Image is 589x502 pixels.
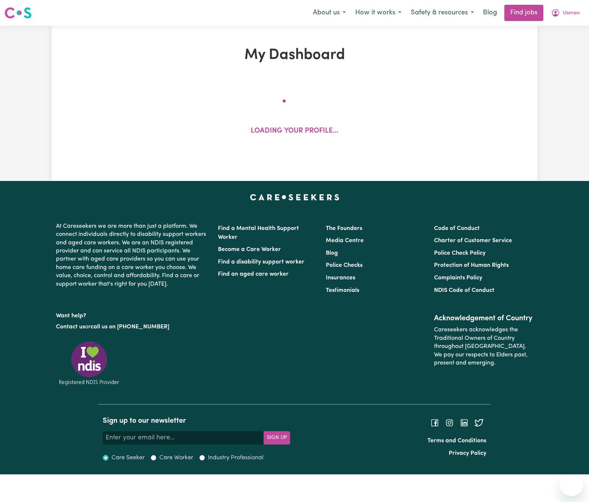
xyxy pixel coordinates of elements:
a: Police Checks [326,262,363,268]
a: Find an aged care worker [218,271,289,277]
iframe: Button to launch messaging window [560,473,583,496]
input: Enter your email here... [103,431,264,445]
a: Follow Careseekers on LinkedIn [460,420,469,426]
img: Registered NDIS provider [56,340,122,386]
a: Complaints Policy [434,275,482,281]
a: Become a Care Worker [218,247,281,252]
a: The Founders [326,226,362,231]
a: Contact us [56,324,85,330]
label: Care Seeker [112,453,145,462]
p: At Careseekers we are more than just a platform. We connect individuals directly to disability su... [56,219,209,291]
button: Subscribe [264,431,290,445]
a: Follow Careseekers on Facebook [430,420,439,426]
a: call us on [PHONE_NUMBER] [91,324,169,330]
a: Find a Mental Health Support Worker [218,226,299,240]
h2: Sign up to our newsletter [103,416,290,425]
a: NDIS Code of Conduct [434,287,494,293]
span: Usman [563,9,580,17]
a: Protection of Human Rights [434,262,509,268]
button: Safety & resources [406,5,479,21]
p: Loading your profile... [251,126,338,137]
h1: My Dashboard [137,46,452,64]
a: Careseekers logo [4,4,32,21]
p: Careseekers acknowledges the Traditional Owners of Country throughout [GEOGRAPHIC_DATA]. We pay o... [434,323,533,370]
a: Code of Conduct [434,226,480,231]
button: About us [308,5,350,21]
p: Want help? [56,309,209,320]
a: Find a disability support worker [218,259,304,265]
a: Follow Careseekers on Instagram [445,420,454,426]
a: Careseekers home page [250,194,339,200]
img: Careseekers logo [4,6,32,20]
a: Police Check Policy [434,250,486,256]
a: Testimonials [326,287,359,293]
button: My Account [546,5,585,21]
a: Media Centre [326,238,364,244]
button: How it works [350,5,406,21]
label: Industry Professional [208,453,264,462]
a: Charter of Customer Service [434,238,512,244]
p: or [56,320,209,334]
a: Insurances [326,275,355,281]
a: Follow Careseekers on Twitter [475,420,483,426]
a: Terms and Conditions [427,438,486,444]
label: Care Worker [159,453,193,462]
a: Blog [479,5,501,21]
a: Privacy Policy [449,450,486,456]
a: Blog [326,250,338,256]
a: Find jobs [504,5,543,21]
h2: Acknowledgement of Country [434,314,533,323]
